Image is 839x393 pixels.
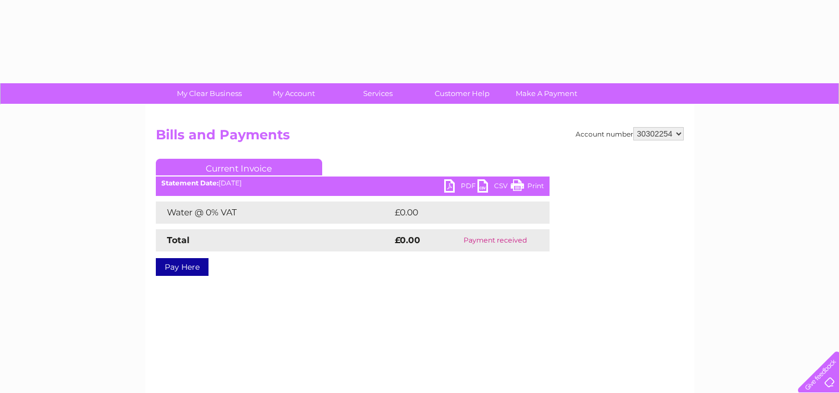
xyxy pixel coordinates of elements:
a: My Account [248,83,339,104]
b: Statement Date: [161,179,218,187]
td: Water @ 0% VAT [156,201,392,224]
a: Make A Payment [501,83,592,104]
a: Services [332,83,424,104]
strong: Total [167,235,190,245]
a: Print [511,179,544,195]
a: Customer Help [416,83,508,104]
h2: Bills and Payments [156,127,684,148]
a: Pay Here [156,258,209,276]
div: Account number [576,127,684,140]
a: PDF [444,179,477,195]
td: £0.00 [392,201,524,224]
a: My Clear Business [164,83,255,104]
a: CSV [477,179,511,195]
a: Current Invoice [156,159,322,175]
div: [DATE] [156,179,550,187]
td: Payment received [441,229,550,251]
strong: £0.00 [395,235,420,245]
